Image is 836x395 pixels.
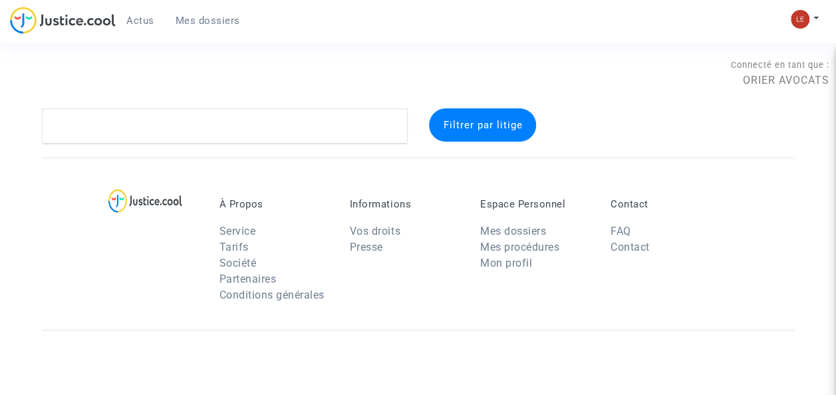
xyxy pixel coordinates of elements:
span: Connecté en tant que : [731,60,829,70]
span: Filtrer par litige [443,119,522,131]
a: Mon profil [480,257,532,269]
p: Contact [611,198,721,210]
p: Informations [350,198,460,210]
a: Contact [611,241,650,253]
img: logo-lg.svg [108,189,182,213]
a: Mes procédures [480,241,559,253]
p: À Propos [219,198,330,210]
a: Société [219,257,257,269]
img: jc-logo.svg [10,7,116,34]
span: Mes dossiers [176,15,240,27]
a: Mes dossiers [480,225,546,237]
a: Vos droits [350,225,400,237]
p: Espace Personnel [480,198,591,210]
a: FAQ [611,225,631,237]
a: Mes dossiers [165,11,251,31]
a: Service [219,225,256,237]
a: Conditions générales [219,289,325,301]
span: Actus [126,15,154,27]
a: Presse [350,241,383,253]
a: Partenaires [219,273,277,285]
a: Tarifs [219,241,249,253]
img: 7d989c7df380ac848c7da5f314e8ff03 [791,10,809,29]
a: Actus [116,11,165,31]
